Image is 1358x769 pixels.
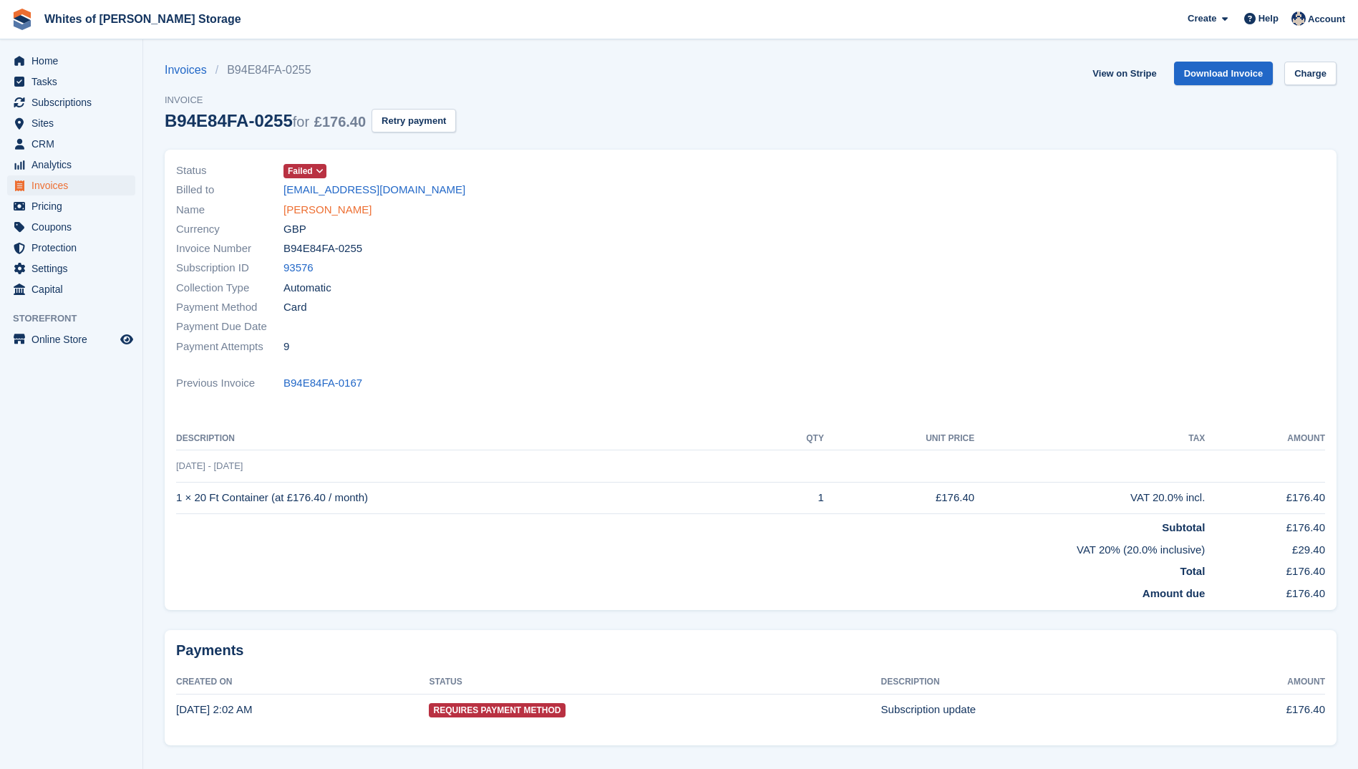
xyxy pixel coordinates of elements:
[1284,62,1337,85] a: Charge
[176,536,1205,558] td: VAT 20% (20.0% inclusive)
[31,113,117,133] span: Sites
[39,7,247,31] a: Whites of [PERSON_NAME] Storage
[283,260,314,276] a: 93576
[31,134,117,154] span: CRM
[1174,62,1274,85] a: Download Invoice
[293,114,309,130] span: for
[1196,694,1325,725] td: £176.40
[824,482,974,514] td: £176.40
[7,217,135,237] a: menu
[1205,558,1325,580] td: £176.40
[31,155,117,175] span: Analytics
[176,482,770,514] td: 1 × 20 Ft Container (at £176.40 / month)
[31,92,117,112] span: Subscriptions
[11,9,33,30] img: stora-icon-8386f47178a22dfd0bd8f6a31ec36ba5ce8667c1dd55bd0f319d3a0aa187defe.svg
[1087,62,1162,85] a: View on Stripe
[881,671,1196,694] th: Description
[13,311,142,326] span: Storefront
[372,109,456,132] button: Retry payment
[31,51,117,71] span: Home
[176,299,283,316] span: Payment Method
[288,165,313,178] span: Failed
[165,93,456,107] span: Invoice
[1291,11,1306,26] img: Wendy
[176,163,283,179] span: Status
[7,175,135,195] a: menu
[429,703,565,717] span: Requires Payment Method
[165,62,456,79] nav: breadcrumbs
[176,671,429,694] th: Created On
[176,280,283,296] span: Collection Type
[283,182,465,198] a: [EMAIL_ADDRESS][DOMAIN_NAME]
[283,375,362,392] a: B94E84FA-0167
[1205,536,1325,558] td: £29.40
[31,329,117,349] span: Online Store
[7,196,135,216] a: menu
[1196,671,1325,694] th: Amount
[1143,587,1206,599] strong: Amount due
[283,221,306,238] span: GBP
[283,280,331,296] span: Automatic
[1205,580,1325,602] td: £176.40
[118,331,135,348] a: Preview store
[7,92,135,112] a: menu
[7,279,135,299] a: menu
[176,260,283,276] span: Subscription ID
[881,694,1196,725] td: Subscription update
[7,113,135,133] a: menu
[176,241,283,257] span: Invoice Number
[176,375,283,392] span: Previous Invoice
[770,482,824,514] td: 1
[31,258,117,279] span: Settings
[165,111,366,130] div: B94E84FA-0255
[31,279,117,299] span: Capital
[1205,427,1325,450] th: Amount
[7,51,135,71] a: menu
[1205,514,1325,536] td: £176.40
[1188,11,1216,26] span: Create
[283,339,289,355] span: 9
[1162,521,1205,533] strong: Subtotal
[7,258,135,279] a: menu
[7,72,135,92] a: menu
[283,299,307,316] span: Card
[283,241,362,257] span: B94E84FA-0255
[176,202,283,218] span: Name
[176,703,252,715] time: 2025-08-04 01:02:41 UTC
[824,427,974,450] th: Unit Price
[1258,11,1279,26] span: Help
[176,221,283,238] span: Currency
[31,217,117,237] span: Coupons
[429,671,881,694] th: Status
[7,155,135,175] a: menu
[176,182,283,198] span: Billed to
[283,202,372,218] a: [PERSON_NAME]
[1205,482,1325,514] td: £176.40
[31,238,117,258] span: Protection
[176,339,283,355] span: Payment Attempts
[1180,565,1206,577] strong: Total
[974,490,1205,506] div: VAT 20.0% incl.
[176,319,283,335] span: Payment Due Date
[165,62,215,79] a: Invoices
[1308,12,1345,26] span: Account
[283,163,326,179] a: Failed
[176,427,770,450] th: Description
[770,427,824,450] th: QTY
[31,196,117,216] span: Pricing
[7,238,135,258] a: menu
[31,72,117,92] span: Tasks
[31,175,117,195] span: Invoices
[176,460,243,471] span: [DATE] - [DATE]
[7,134,135,154] a: menu
[974,427,1205,450] th: Tax
[176,642,1325,659] h2: Payments
[7,329,135,349] a: menu
[314,114,366,130] span: £176.40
